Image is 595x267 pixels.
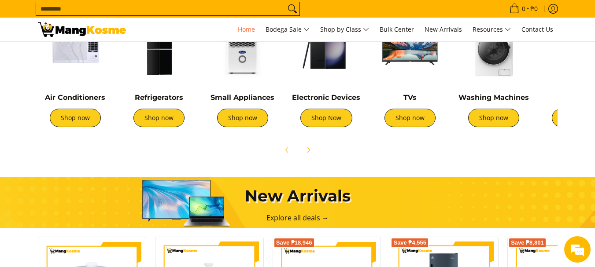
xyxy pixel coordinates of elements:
img: Refrigerators [122,10,196,84]
span: New Arrivals [425,25,462,33]
a: Shop now [217,109,268,127]
a: New Arrivals [420,18,466,41]
a: Shop now [384,109,436,127]
img: Washing Machines [456,10,531,84]
span: Save ₱4,555 [393,240,426,245]
span: Save ₱18,946 [276,240,312,245]
span: Bodega Sale [266,24,310,35]
img: Small Appliances [205,10,280,84]
button: Next [299,140,318,160]
a: Resources [468,18,515,41]
a: Washing Machines [458,93,529,102]
img: Mang Kosme: Your Home Appliances Warehouse Sale Partner! [38,22,126,37]
img: Air Conditioners [38,10,113,84]
span: Save ₱8,801 [511,240,544,245]
a: Shop now [50,109,101,127]
img: Electronic Devices [289,10,364,84]
a: Bodega Sale [261,18,314,41]
nav: Main Menu [135,18,558,41]
span: Resources [473,24,511,35]
span: Home [238,25,255,33]
a: Bulk Center [375,18,418,41]
a: Home [233,18,259,41]
a: Shop now [468,109,519,127]
button: Search [285,2,299,15]
a: Explore all deals → [266,213,329,223]
span: 0 [521,6,527,12]
img: TVs [373,10,447,84]
a: Air Conditioners [45,93,105,102]
a: Shop by Class [316,18,373,41]
a: Contact Us [517,18,558,41]
a: Refrigerators [135,93,183,102]
span: ₱0 [529,6,539,12]
button: Previous [277,140,297,160]
a: Small Appliances [211,93,274,102]
span: Shop by Class [320,24,369,35]
span: Contact Us [521,25,553,33]
a: Electronic Devices [292,93,360,102]
a: Shop Now [300,109,352,127]
span: • [507,4,540,14]
a: TVs [403,93,417,102]
a: Shop now [133,109,185,127]
span: Bulk Center [380,25,414,33]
